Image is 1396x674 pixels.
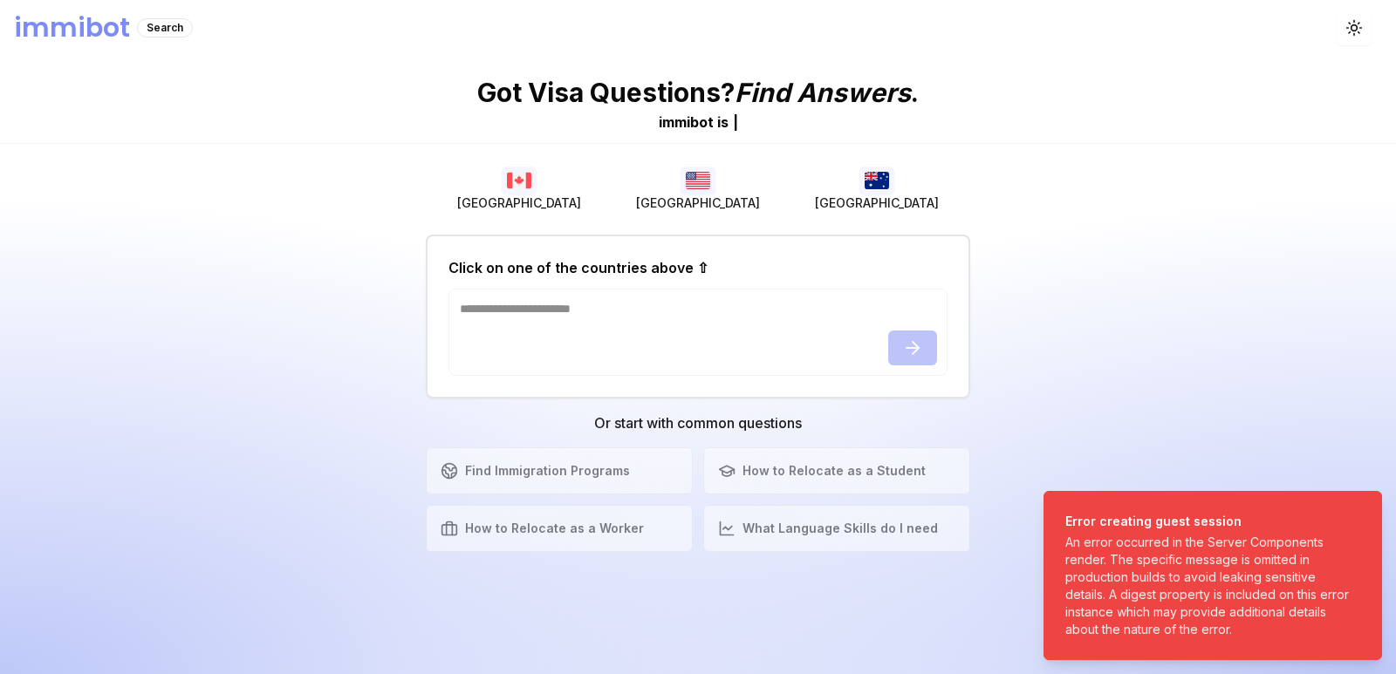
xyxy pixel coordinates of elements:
[477,77,919,108] p: Got Visa Questions? .
[137,18,193,37] div: Search
[636,194,760,212] span: [GEOGRAPHIC_DATA]
[735,77,911,108] span: Find Answers
[426,412,970,433] h3: Or start with common questions
[502,167,537,194] img: Canada flag
[815,194,939,212] span: [GEOGRAPHIC_DATA]
[14,12,130,44] h1: immibot
[681,167,715,194] img: USA flag
[1065,513,1353,530] div: Error creating guest session
[448,257,708,278] h2: Click on one of the countries above ⇧
[659,112,729,133] div: immibot is
[733,113,738,131] span: |
[457,194,581,212] span: [GEOGRAPHIC_DATA]
[859,167,894,194] img: Australia flag
[1065,534,1353,638] div: An error occurred in the Server Components render. The specific message is omitted in production ...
